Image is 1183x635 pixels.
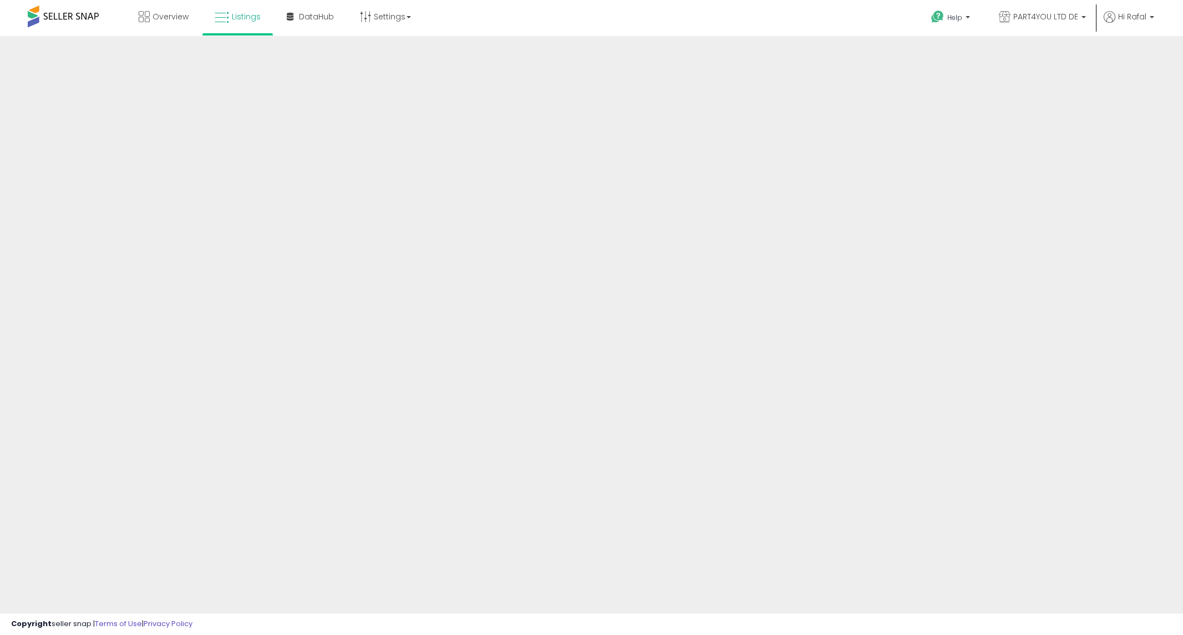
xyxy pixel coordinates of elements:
[947,13,962,22] span: Help
[299,11,334,22] span: DataHub
[153,11,189,22] span: Overview
[232,11,261,22] span: Listings
[1104,11,1154,36] a: Hi Rafal
[1013,11,1078,22] span: PART4YOU LTD DE
[931,10,945,24] i: Get Help
[1118,11,1146,22] span: Hi Rafal
[922,2,981,36] a: Help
